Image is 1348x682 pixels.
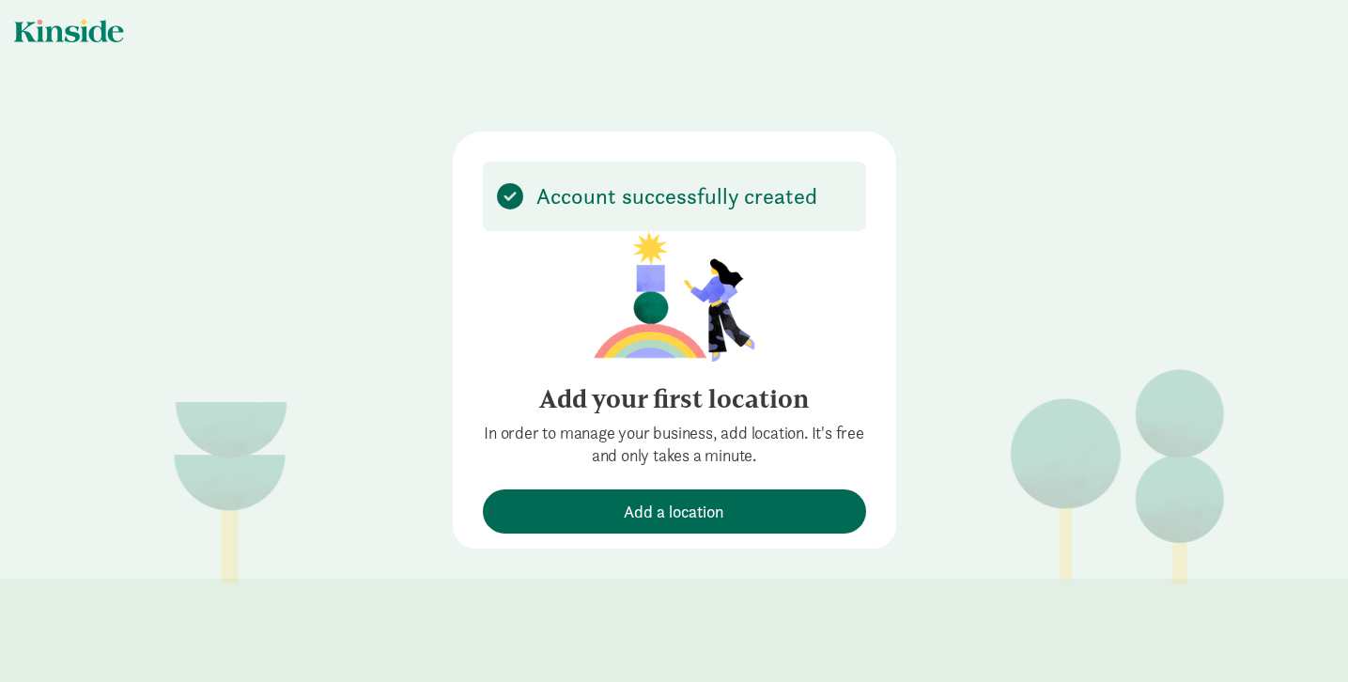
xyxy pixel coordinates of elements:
[483,422,866,467] p: In order to manage your business, add location. It's free and only takes a minute.
[624,499,724,524] span: Add a location
[483,489,866,534] button: Add a location
[483,384,866,414] h4: Add your first location
[1254,592,1348,682] iframe: Chat Widget
[536,185,817,208] p: Account successfully created
[594,231,755,362] img: illustration-girl.png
